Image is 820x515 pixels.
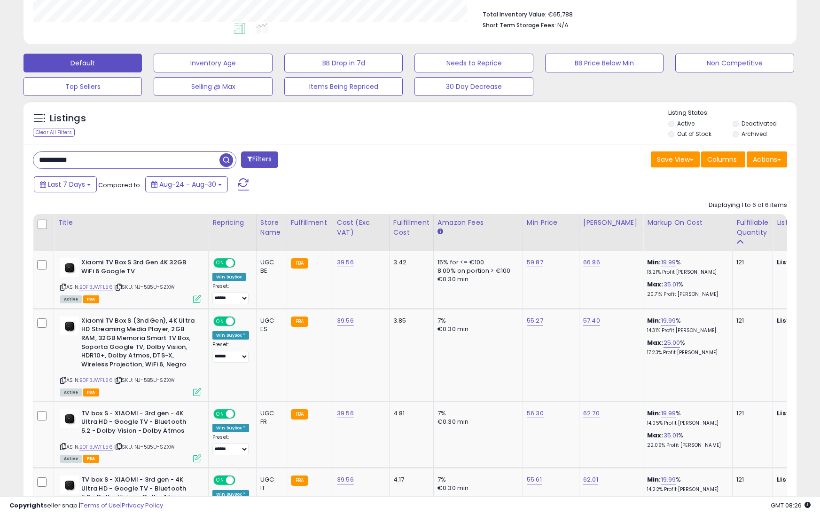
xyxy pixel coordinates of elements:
[664,431,679,440] a: 35.01
[527,409,544,418] a: 56.30
[736,475,765,484] div: 121
[234,317,249,325] span: OFF
[661,258,676,267] a: 19.99
[647,338,664,347] b: Max:
[291,475,308,486] small: FBA
[48,180,85,189] span: Last 7 Days
[736,409,765,418] div: 121
[114,283,175,291] span: | SKU: NJ-5B5U-SZXW
[647,475,661,484] b: Min:
[777,316,820,325] b: Listed Price:
[214,259,226,267] span: ON
[337,316,354,325] a: 39.56
[291,218,329,228] div: Fulfillment
[98,181,141,190] span: Compared to:
[60,317,201,395] div: ASIN:
[437,317,515,325] div: 7%
[114,376,175,384] span: | SKU: NJ-5B5U-SZXW
[647,420,725,427] p: 14.05% Profit [PERSON_NAME]
[80,501,120,510] a: Terms of Use
[214,476,226,484] span: ON
[60,409,201,461] div: ASIN:
[647,291,725,298] p: 20.71% Profit [PERSON_NAME]
[437,418,515,426] div: €0.30 min
[527,316,543,325] a: 55.27
[677,119,695,127] label: Active
[83,455,99,463] span: FBA
[707,155,737,164] span: Columns
[60,475,79,494] img: 21nk+gzgFUL._SL40_.jpg
[742,119,777,127] label: Deactivated
[647,409,661,418] b: Min:
[212,434,249,455] div: Preset:
[81,409,195,438] b: TV box S - XIAOMI - 3rd gen - 4K Ultra HD - Google TV - Bluetooth 5.2 - Dolby Vision - Dolby Atmos
[647,317,725,334] div: %
[114,443,175,451] span: | SKU: NJ-5B5U-SZXW
[81,317,195,371] b: Xiaomi TV Box S (3nd Gen), 4K Ultra HD Streaming Media Player, 2GB RAM, 32GB Memoria Smart TV Box...
[668,109,797,118] p: Listing States:
[214,317,226,325] span: ON
[337,475,354,484] a: 39.56
[777,409,820,418] b: Listed Price:
[34,176,97,192] button: Last 7 Days
[260,218,283,238] div: Store Name
[647,258,725,276] div: %
[437,325,515,333] div: €0.30 min
[241,151,278,168] button: Filters
[647,475,725,493] div: %
[545,54,664,72] button: BB Price Below Min
[212,273,246,281] div: Win BuyBox
[234,476,249,484] span: OFF
[643,214,733,251] th: The percentage added to the cost of goods (COGS) that forms the calculator for Min & Max prices.
[437,228,443,236] small: Amazon Fees.
[212,283,249,304] div: Preset:
[260,475,280,492] div: UGC IT
[483,21,556,29] b: Short Term Storage Fees:
[647,280,664,289] b: Max:
[647,280,725,298] div: %
[647,218,728,228] div: Markup on Cost
[9,501,44,510] strong: Copyright
[393,317,426,325] div: 3.85
[291,409,308,420] small: FBA
[81,258,195,278] b: Xiaomi TV Box S 3rd Gen 4K 32GB WiFi 6 Google TV
[664,280,679,289] a: 35.01
[393,218,430,238] div: Fulfillment Cost
[260,409,280,426] div: UGC FR
[50,112,86,125] h5: Listings
[212,331,249,340] div: Win BuyBox *
[736,258,765,267] div: 121
[647,486,725,493] p: 14.22% Profit [PERSON_NAME]
[675,54,794,72] button: Non Competitive
[260,317,280,333] div: UGC ES
[527,218,575,228] div: Min Price
[647,431,664,440] b: Max:
[79,376,113,384] a: B0F3JWFL56
[83,388,99,396] span: FBA
[647,409,725,427] div: %
[393,409,426,418] div: 4.81
[437,275,515,284] div: €0.30 min
[23,54,142,72] button: Default
[777,475,820,484] b: Listed Price:
[60,455,82,463] span: All listings currently available for purchase on Amazon
[583,258,600,267] a: 66.86
[437,218,519,228] div: Amazon Fees
[664,338,680,348] a: 25.00
[9,501,163,510] div: seller snap | |
[83,295,99,303] span: FBA
[60,258,79,277] img: 21nk+gzgFUL._SL40_.jpg
[583,316,600,325] a: 57.40
[79,443,113,451] a: B0F3JWFL56
[154,54,272,72] button: Inventory Age
[393,475,426,484] div: 4.17
[60,295,82,303] span: All listings currently available for purchase on Amazon
[747,151,787,167] button: Actions
[527,475,542,484] a: 55.61
[647,269,725,276] p: 13.21% Profit [PERSON_NAME]
[647,316,661,325] b: Min:
[583,475,598,484] a: 62.01
[437,484,515,492] div: €0.30 min
[709,201,787,210] div: Displaying 1 to 6 of 6 items
[437,475,515,484] div: 7%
